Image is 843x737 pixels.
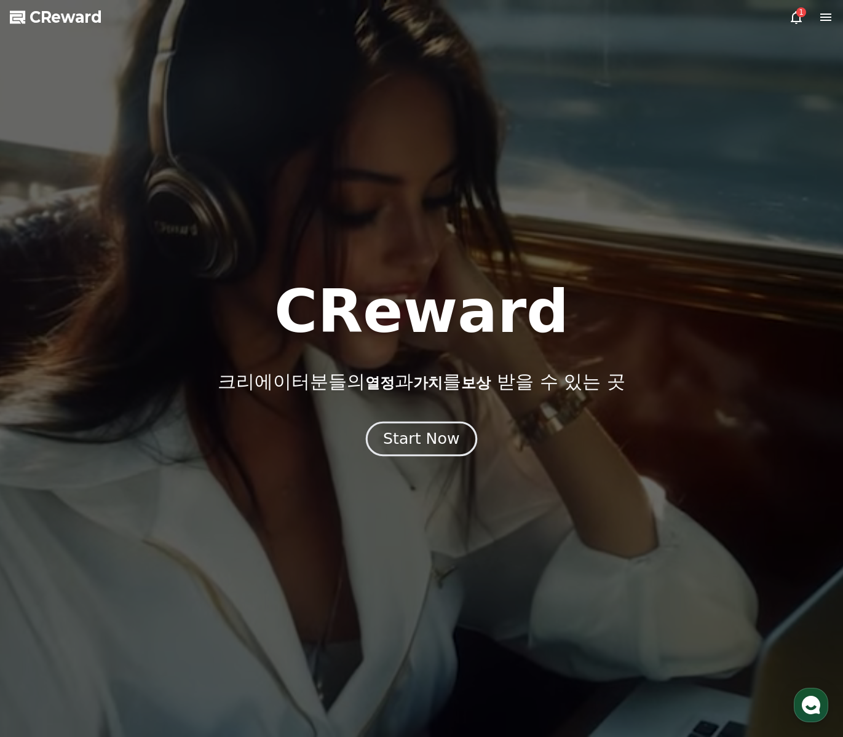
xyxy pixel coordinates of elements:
a: CReward [10,7,102,27]
span: 가치 [413,374,443,392]
span: CReward [30,7,102,27]
p: 크리에이터분들의 과 를 받을 수 있는 곳 [218,371,625,393]
a: 대화 [81,390,159,420]
h1: CReward [274,282,569,341]
button: Start Now [366,421,477,456]
span: 홈 [39,408,46,418]
a: 홈 [4,390,81,420]
div: 1 [796,7,806,17]
a: 1 [789,10,804,25]
span: 열정 [365,374,395,392]
a: Start Now [368,435,475,446]
span: 설정 [190,408,205,418]
div: Start Now [383,428,459,449]
span: 보상 [461,374,491,392]
span: 대화 [113,409,127,419]
a: 설정 [159,390,236,420]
